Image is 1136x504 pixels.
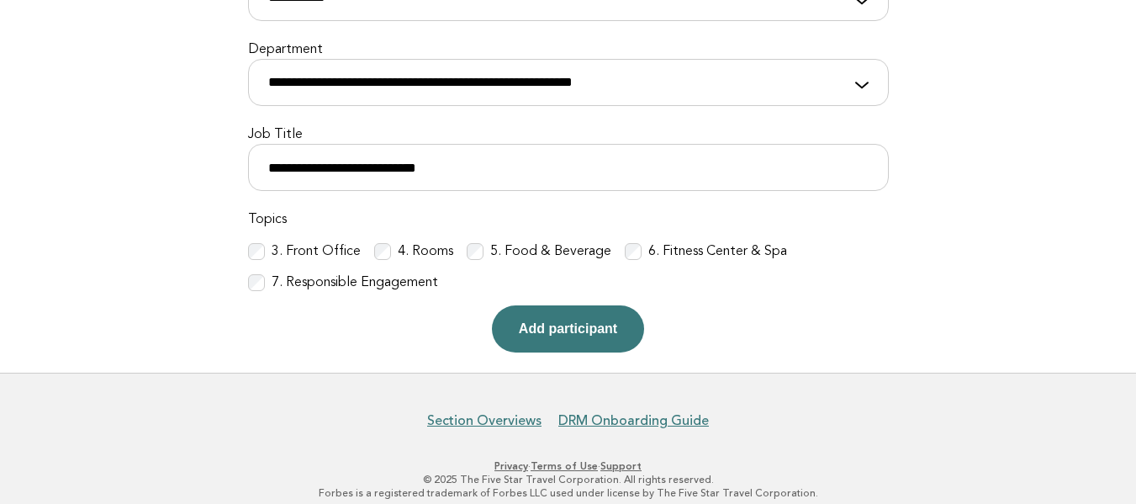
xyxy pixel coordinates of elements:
[398,243,453,261] label: 4. Rooms
[248,126,889,144] label: Job Title
[494,460,528,472] a: Privacy
[492,305,644,353] button: Add participant
[54,486,1083,500] p: Forbes is a registered trademark of Forbes LLC used under license by The Five Star Travel Corpora...
[531,460,598,472] a: Terms of Use
[272,274,438,292] label: 7. Responsible Engagement
[54,473,1083,486] p: © 2025 The Five Star Travel Corporation. All rights reserved.
[648,243,787,261] label: 6. Fitness Center & Spa
[248,211,889,229] label: Topics
[558,412,709,429] a: DRM Onboarding Guide
[54,459,1083,473] p: · ·
[427,412,542,429] a: Section Overviews
[600,460,642,472] a: Support
[248,41,889,59] label: Department
[490,243,611,261] label: 5. Food & Beverage
[272,243,361,261] label: 3. Front Office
